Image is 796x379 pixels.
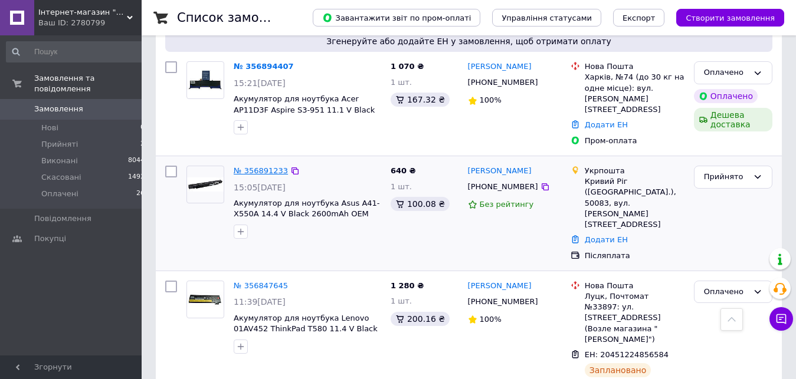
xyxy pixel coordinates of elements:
a: Акумулятор для ноутбука Asus A41-X550A 14.4 V Black 2600mAh OEM [234,199,380,219]
span: 1 шт. [391,78,412,87]
span: Створити замовлення [686,14,775,22]
span: Нові [41,123,58,133]
span: Покупці [34,233,66,244]
span: 26 [136,189,145,199]
span: 1 шт. [391,182,412,191]
div: Прийнято [704,171,748,183]
a: № 356891233 [234,166,288,175]
button: Чат з покупцем [769,307,793,331]
span: 1 070 ₴ [391,62,424,71]
a: Фото товару [186,61,224,99]
span: Інтернет-магазин "SmartPart" [38,7,127,18]
button: Завантажити звіт по пром-оплаті [313,9,480,27]
img: Фото товару [187,177,224,192]
div: Заплановано [585,363,651,377]
span: 2 [140,139,145,150]
span: Згенеруйте або додайте ЕН у замовлення, щоб отримати оплату [170,35,768,47]
a: Фото товару [186,166,224,203]
a: № 356847645 [234,281,288,290]
div: Оплачено [694,89,758,103]
span: ЕН: 20451224856584 [585,350,669,359]
div: Кривий Ріг ([GEOGRAPHIC_DATA].), 50083, вул. [PERSON_NAME][STREET_ADDRESS] [585,176,684,230]
div: 200.16 ₴ [391,312,450,326]
button: Експорт [613,9,665,27]
span: Прийняті [41,139,78,150]
h1: Список замовлень [177,11,297,25]
span: Скасовані [41,172,81,183]
div: 100.08 ₴ [391,197,450,211]
span: Без рейтингу [480,200,534,209]
span: Замовлення та повідомлення [34,73,142,94]
a: [PERSON_NAME] [468,281,532,292]
div: [PHONE_NUMBER] [466,75,541,90]
a: Акумулятор для ноутбука Lenovo 01AV452 ThinkPad T580 11.4 V Black 2060mAh OEM [234,314,378,344]
span: Оплачені [41,189,78,199]
span: 100% [480,315,502,324]
span: Виконані [41,156,78,166]
span: 100% [480,95,502,104]
span: 1 280 ₴ [391,281,424,290]
a: [PERSON_NAME] [468,166,532,177]
button: Управління статусами [492,9,601,27]
a: Акумулятор для ноутбука Acer AP11D3F Aspire S3-951 11.1 V Black 3280mAh OEM [234,94,375,125]
span: 15:05[DATE] [234,183,286,192]
div: Оплачено [704,286,748,298]
span: Управління статусами [502,14,592,22]
div: Луцк, Почтомат №33897: ул. [STREET_ADDRESS] (Возле магазина "[PERSON_NAME]") [585,291,684,345]
div: Нова Пошта [585,281,684,291]
span: 8044 [128,156,145,166]
div: Пром-оплата [585,136,684,146]
div: [PHONE_NUMBER] [466,294,541,309]
span: 1 шт. [391,296,412,305]
a: [PERSON_NAME] [468,61,532,72]
a: Додати ЕН [585,235,628,244]
span: 1492 [128,172,145,183]
span: 0 [140,123,145,133]
span: Експорт [623,14,656,22]
span: 640 ₴ [391,166,416,175]
div: Харків, №74 (до 30 кг на одне місце): вул. [PERSON_NAME][STREET_ADDRESS] [585,72,684,115]
img: Фото товару [187,292,224,307]
span: Завантажити звіт по пром-оплаті [322,12,471,23]
a: Створити замовлення [664,13,784,22]
div: Дешева доставка [694,108,772,131]
div: Ваш ID: 2780799 [38,18,142,28]
img: Фото товару [187,67,224,94]
div: Післяплата [585,251,684,261]
div: Нова Пошта [585,61,684,72]
span: 11:39[DATE] [234,297,286,307]
a: Фото товару [186,281,224,318]
div: Укрпошта [585,166,684,176]
input: Пошук [6,41,146,62]
div: Оплачено [704,67,748,79]
a: № 356894407 [234,62,294,71]
div: [PHONE_NUMBER] [466,179,541,195]
span: Замовлення [34,104,83,114]
a: Додати ЕН [585,120,628,129]
div: 167.32 ₴ [391,93,450,107]
span: Повідомлення [34,213,91,224]
span: 15:21[DATE] [234,78,286,88]
button: Створити замовлення [676,9,784,27]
